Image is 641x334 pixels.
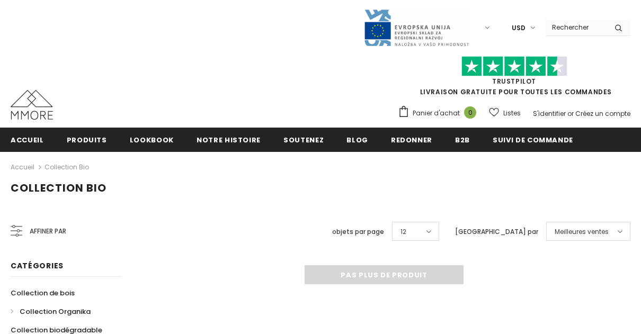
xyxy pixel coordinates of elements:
[346,135,368,145] span: Blog
[11,135,44,145] span: Accueil
[197,135,261,145] span: Notre histoire
[44,163,89,171] a: Collection Bio
[398,105,482,121] a: Panier d'achat 0
[464,106,476,119] span: 0
[455,227,538,237] label: [GEOGRAPHIC_DATA] par
[493,128,573,151] a: Suivi de commande
[332,227,384,237] label: objets par page
[363,8,469,47] img: Javni Razpis
[512,23,526,33] span: USD
[67,128,107,151] a: Produits
[492,77,536,86] a: TrustPilot
[575,109,630,118] a: Créez un compte
[546,20,607,35] input: Search Site
[30,225,66,237] span: Affiner par
[413,108,460,119] span: Panier d'achat
[11,180,106,195] span: Collection Bio
[455,135,470,145] span: B2B
[67,135,107,145] span: Produits
[493,135,573,145] span: Suivi de commande
[400,227,406,237] span: 12
[11,128,44,151] a: Accueil
[11,90,53,120] img: Cas MMORE
[20,306,91,317] span: Collection Organika
[489,104,521,122] a: Listes
[555,227,609,237] span: Meilleures ventes
[130,128,174,151] a: Lookbook
[11,260,64,271] span: Catégories
[567,109,574,118] span: or
[11,161,34,174] a: Accueil
[461,56,567,77] img: Faites confiance aux étoiles pilotes
[283,128,324,151] a: soutenez
[455,128,470,151] a: B2B
[11,284,75,302] a: Collection de bois
[346,128,368,151] a: Blog
[283,135,324,145] span: soutenez
[391,128,432,151] a: Redonner
[130,135,174,145] span: Lookbook
[398,61,630,96] span: LIVRAISON GRATUITE POUR TOUTES LES COMMANDES
[363,23,469,32] a: Javni Razpis
[533,109,566,118] a: S'identifier
[503,108,521,119] span: Listes
[11,288,75,298] span: Collection de bois
[391,135,432,145] span: Redonner
[197,128,261,151] a: Notre histoire
[11,302,91,321] a: Collection Organika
